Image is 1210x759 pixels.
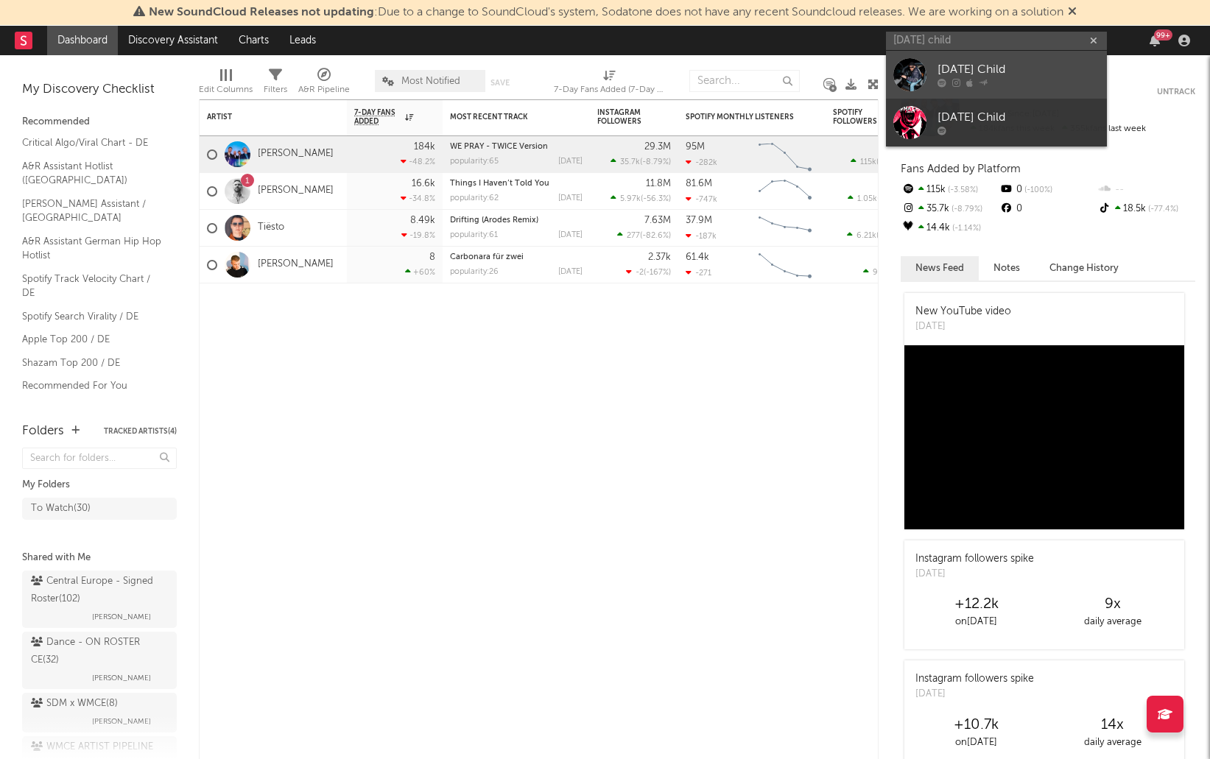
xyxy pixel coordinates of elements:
div: popularity: 26 [450,268,499,276]
div: daily average [1044,613,1181,631]
div: 184k [414,142,435,152]
a: Tiësto [258,222,284,234]
span: -1.14 % [950,225,981,233]
button: Tracked Artists(4) [104,428,177,435]
button: Notes [979,256,1035,280]
div: New YouTube video [915,304,1011,320]
a: Spotify Search Virality / DE [22,308,162,325]
div: Filters [264,63,287,105]
button: News Feed [901,256,979,280]
a: [PERSON_NAME] [258,148,334,160]
div: [DATE] [558,268,583,276]
div: ( ) [626,267,671,277]
div: 7-Day Fans Added (7-Day Fans Added) [554,63,664,105]
a: Dance - ON ROSTER CE(32)[PERSON_NAME] [22,632,177,689]
a: Critical Algo/Viral Chart - DE [22,135,162,151]
div: Edit Columns [199,63,253,105]
div: -19.8 % [401,230,435,240]
span: 115k [860,158,876,166]
a: WE PRAY - TWICE Version [450,143,548,151]
div: 14 x [1044,716,1181,734]
div: 7-Day Fans Added (7-Day Fans Added) [554,81,664,99]
span: Fans Added by Platform [901,163,1021,174]
div: [DATE] Child [938,109,1100,127]
div: Dance - ON ROSTER CE ( 32 ) [31,634,164,669]
span: -100 % [1022,186,1052,194]
button: Change History [1035,256,1133,280]
div: Artist [207,113,317,121]
span: 6.21k [857,232,876,240]
div: WE PRAY - TWICE Version [450,143,583,151]
div: My Folders [22,476,177,494]
div: Instagram followers spike [915,551,1034,567]
div: ( ) [611,157,671,166]
div: [DATE] [915,567,1034,582]
div: 37.9M [686,216,712,225]
div: 29.3M [644,142,671,152]
span: -8.79 % [642,158,669,166]
div: Spotify Monthly Listeners [686,113,796,121]
input: Search... [689,70,800,92]
div: 81.6M [686,179,712,188]
div: Recommended [22,113,177,131]
div: [DATE] Child [938,61,1100,79]
div: 0 [999,180,1097,200]
svg: Chart title [752,247,818,283]
svg: Chart title [752,210,818,247]
span: Most Notified [401,77,460,86]
span: -56.3 % [643,195,669,203]
div: 99 + [1154,29,1172,40]
div: on [DATE] [908,613,1044,631]
div: Instagram followers spike [915,671,1034,687]
div: 16.6k [412,179,435,188]
input: Search for folders... [22,448,177,469]
div: Carbonara für zwei [450,253,583,261]
div: 95M [686,142,705,152]
a: Charts [228,26,279,55]
div: Filters [264,81,287,99]
div: on [DATE] [908,734,1044,752]
div: 35.7k [901,200,999,219]
span: -82.6 % [642,232,669,240]
div: -282k [686,158,717,167]
div: [DATE] [915,687,1034,702]
div: Folders [22,423,64,440]
div: Shared with Me [22,549,177,567]
div: A&R Pipeline [298,81,350,99]
div: Spotify Followers [833,108,884,126]
span: [PERSON_NAME] [92,669,151,687]
div: +60 % [405,267,435,277]
span: 277 [627,232,640,240]
span: -167 % [646,269,669,277]
a: Leads [279,26,326,55]
div: -747k [686,194,717,204]
a: Shazam Top 200 / DE [22,355,162,371]
a: Drifting (Arodes Remix) [450,216,538,225]
span: 5.97k [620,195,641,203]
div: -187k [686,231,717,241]
div: +12.2k [908,596,1044,613]
div: A&R Pipeline [298,63,350,105]
a: [DATE] Child [886,51,1107,99]
div: 14.4k [901,219,999,238]
a: [PERSON_NAME] Assistant / [GEOGRAPHIC_DATA] [22,196,162,226]
div: Central Europe - Signed Roster ( 102 ) [31,573,164,608]
span: -3.58 % [946,186,978,194]
a: Recommended For You [22,378,162,394]
a: SDM x WMCE(8)[PERSON_NAME] [22,693,177,732]
div: popularity: 62 [450,194,499,202]
div: 8.49k [410,216,435,225]
a: Things I Haven’t Told You [450,180,549,188]
button: Untrack [1157,85,1195,99]
span: -8.79 % [949,205,982,213]
div: SDM x WMCE ( 8 ) [31,695,118,713]
div: daily average [1044,734,1181,752]
div: 2.37k [648,253,671,262]
div: My Discovery Checklist [22,81,177,99]
div: [DATE] [558,194,583,202]
span: -77.4 % [1146,205,1178,213]
a: Discovery Assistant [118,26,228,55]
a: A&R Assistant Hotlist ([GEOGRAPHIC_DATA]) [22,158,162,188]
span: 35.7k [620,158,640,166]
div: 115k [901,180,999,200]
